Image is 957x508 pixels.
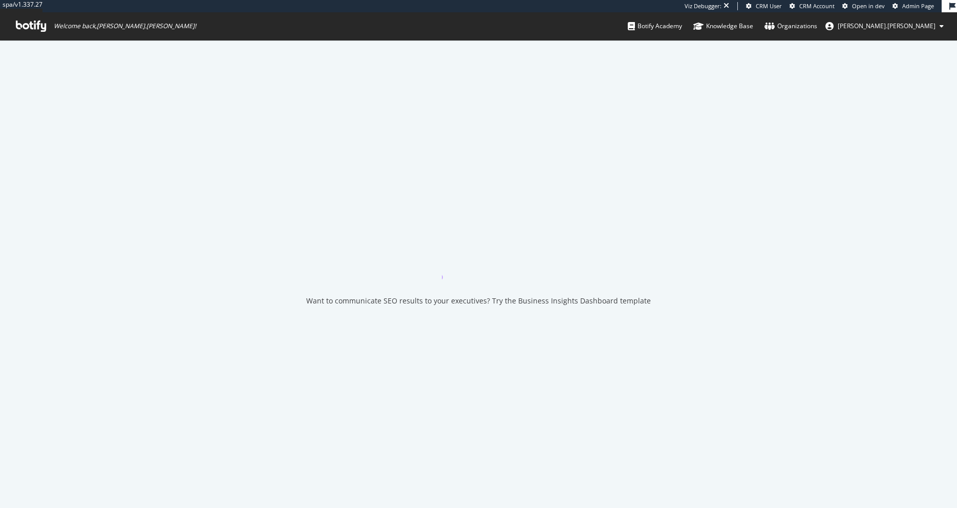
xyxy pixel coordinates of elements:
[838,22,935,30] span: ryan.flanagan
[790,2,835,10] a: CRM Account
[764,21,817,31] div: Organizations
[693,12,753,40] a: Knowledge Base
[852,2,885,10] span: Open in dev
[817,18,952,34] button: [PERSON_NAME].[PERSON_NAME]
[306,296,651,306] div: Want to communicate SEO results to your executives? Try the Business Insights Dashboard template
[902,2,934,10] span: Admin Page
[685,2,721,10] div: Viz Debugger:
[799,2,835,10] span: CRM Account
[442,242,516,279] div: animation
[764,12,817,40] a: Organizations
[756,2,782,10] span: CRM User
[628,21,682,31] div: Botify Academy
[693,21,753,31] div: Knowledge Base
[892,2,934,10] a: Admin Page
[842,2,885,10] a: Open in dev
[746,2,782,10] a: CRM User
[54,22,196,30] span: Welcome back, [PERSON_NAME].[PERSON_NAME] !
[628,12,682,40] a: Botify Academy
